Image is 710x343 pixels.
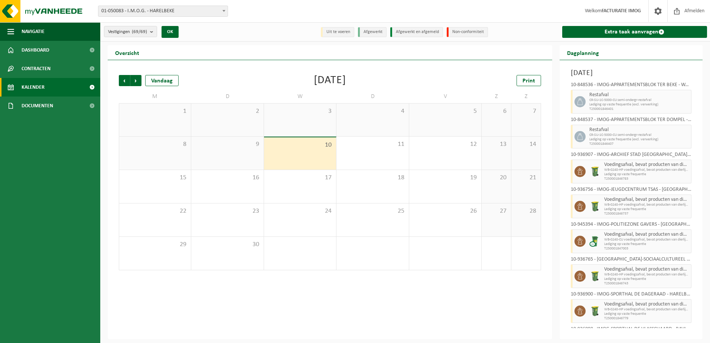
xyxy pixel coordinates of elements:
[119,75,130,86] span: Vorige
[604,232,690,238] span: Voedingsafval, bevat producten van dierlijke oorsprong, onverpakt, categorie 3
[340,107,405,115] span: 4
[604,246,690,251] span: T250001847003
[98,6,228,16] span: 01-050083 - I.M.O.G. - HARELBEKE
[604,281,690,286] span: T250001846743
[589,107,690,111] span: T250001846401
[123,174,187,182] span: 15
[108,45,147,60] h2: Overzicht
[413,174,478,182] span: 19
[560,45,606,60] h2: Dagplanning
[22,22,45,41] span: Navigatie
[515,107,537,115] span: 7
[604,172,690,177] span: Lediging op vaste frequentie
[589,271,600,282] img: WB-0240-HPE-GN-50
[195,207,260,215] span: 23
[571,257,692,264] div: 10-936765 - [GEOGRAPHIC_DATA]-SOCIAALCULTUREEL CENTRUM DE [GEOGRAPHIC_DATA]
[358,27,387,37] li: Afgewerkt
[589,98,690,102] span: CR-SU-1C-5000-CU semi-ondergr-restafval
[604,267,690,272] span: Voedingsafval, bevat producten van dierlijke oorsprong, onverpakt, categorie 3
[571,82,692,90] div: 10-848536 - IMOG-APPARTEMENTSBLOK TER BEKE - WAREGEM
[340,174,405,182] span: 18
[604,168,690,172] span: WB-0240-HP voedingsafval, bevat producten van dierlijke oors
[589,306,600,317] img: WB-0240-HPE-GN-50
[562,26,707,38] a: Extra taak aanvragen
[123,107,187,115] span: 1
[22,97,53,115] span: Documenten
[130,75,141,86] span: Volgende
[522,78,535,84] span: Print
[22,41,49,59] span: Dashboard
[413,140,478,148] span: 12
[571,68,692,79] h3: [DATE]
[340,140,405,148] span: 11
[604,312,690,316] span: Lediging op vaste frequentie
[571,222,692,229] div: 10-945394 - IMOG-POLITIEZONE GAVERS - [GEOGRAPHIC_DATA]
[589,127,690,133] span: Restafval
[314,75,346,86] div: [DATE]
[589,102,690,107] span: Lediging op vaste frequentie (excl. verwerking)
[604,197,690,203] span: Voedingsafval, bevat producten van dierlijke oorsprong, onverpakt, categorie 3
[589,142,690,146] span: T250001846407
[145,75,179,86] div: Vandaag
[604,177,690,181] span: T250001846783
[123,241,187,249] span: 29
[195,241,260,249] span: 30
[485,207,507,215] span: 27
[571,117,692,125] div: 10-848537 - IMOG-APPARTEMENTSBLOK TER DOMPEL - WAREGEM
[602,8,641,14] strong: FACTURATIE IMOG
[268,107,332,115] span: 3
[104,26,157,37] button: Vestigingen(69/69)
[589,201,600,212] img: WB-0240-HPE-GN-50
[589,236,600,247] img: WB-0240-CU
[511,90,541,103] td: Z
[571,327,692,334] div: 10-936898 - IMOG-SPORTHAL DE VLASSCHAARD - BAVIKHOVE
[195,107,260,115] span: 2
[604,242,690,246] span: Lediging op vaste frequentie
[604,212,690,216] span: T250001846737
[604,301,690,307] span: Voedingsafval, bevat producten van dierlijke oorsprong, onverpakt, categorie 3
[119,90,191,103] td: M
[268,207,332,215] span: 24
[485,107,507,115] span: 6
[589,92,690,98] span: Restafval
[589,166,600,177] img: WB-0240-HPE-GN-51
[413,207,478,215] span: 26
[123,140,187,148] span: 8
[195,174,260,182] span: 16
[515,174,537,182] span: 21
[162,26,179,38] button: OK
[98,6,228,17] span: 01-050083 - I.M.O.G. - HARELBEKE
[604,162,690,168] span: Voedingsafval, bevat producten van dierlijke oorsprong, onverpakt, categorie 3
[589,137,690,142] span: Lediging op vaste frequentie (excl. verwerking)
[571,187,692,195] div: 10-936756 - IMOG-JEUGDCENTRUM TSAS - [GEOGRAPHIC_DATA]
[571,152,692,160] div: 10-936907 - IMOG-ARCHIEF STAD [GEOGRAPHIC_DATA] - [GEOGRAPHIC_DATA]
[604,316,690,321] span: T250001846779
[108,26,147,37] span: Vestigingen
[409,90,482,103] td: V
[604,207,690,212] span: Lediging op vaste frequentie
[604,277,690,281] span: Lediging op vaste frequentie
[123,207,187,215] span: 22
[268,141,332,149] span: 10
[485,140,507,148] span: 13
[604,238,690,242] span: WB-0240-CU voedingsafval, bevat producten van dierlijke oors
[485,174,507,182] span: 20
[4,327,124,343] iframe: chat widget
[22,59,51,78] span: Contracten
[413,107,478,115] span: 5
[264,90,336,103] td: W
[515,140,537,148] span: 14
[390,27,443,37] li: Afgewerkt en afgemeld
[515,207,537,215] span: 28
[482,90,511,103] td: Z
[191,90,264,103] td: D
[22,78,45,97] span: Kalender
[132,29,147,34] count: (69/69)
[447,27,488,37] li: Non-conformiteit
[268,174,332,182] span: 17
[336,90,409,103] td: D
[340,207,405,215] span: 25
[589,133,690,137] span: CR-SU-1C-5000-CU semi-ondergr-restafval
[571,292,692,299] div: 10-936900 - IMOG-SPORTHAL DE DAGERAAD - HARELBEKE
[321,27,354,37] li: Uit te voeren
